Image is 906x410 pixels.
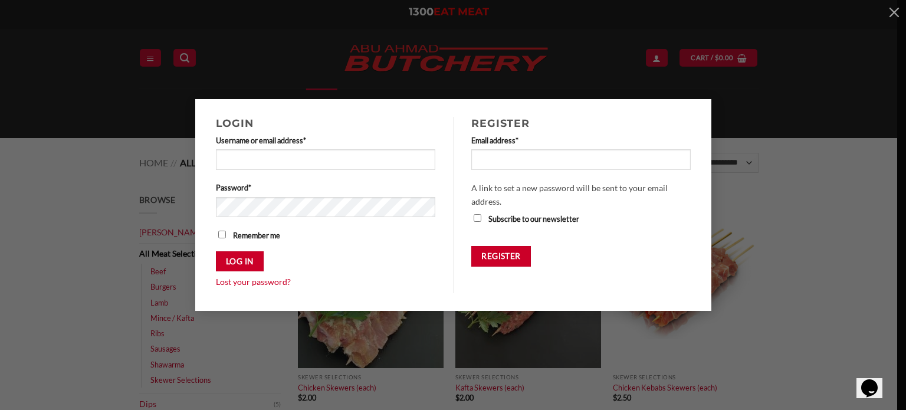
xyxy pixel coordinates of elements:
[471,246,531,267] button: Register
[471,117,691,129] h2: Register
[474,214,481,222] input: Subscribe to our newsletter
[216,251,264,272] button: Log in
[233,231,280,240] span: Remember me
[216,117,436,129] h2: Login
[471,135,691,146] label: Email address
[216,277,291,287] a: Lost your password?
[471,182,691,208] p: A link to set a new password will be sent to your email address.
[218,231,226,238] input: Remember me
[488,214,579,224] span: Subscribe to our newsletter
[216,135,436,146] label: Username or email address
[216,182,436,193] label: Password
[856,363,894,398] iframe: chat widget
